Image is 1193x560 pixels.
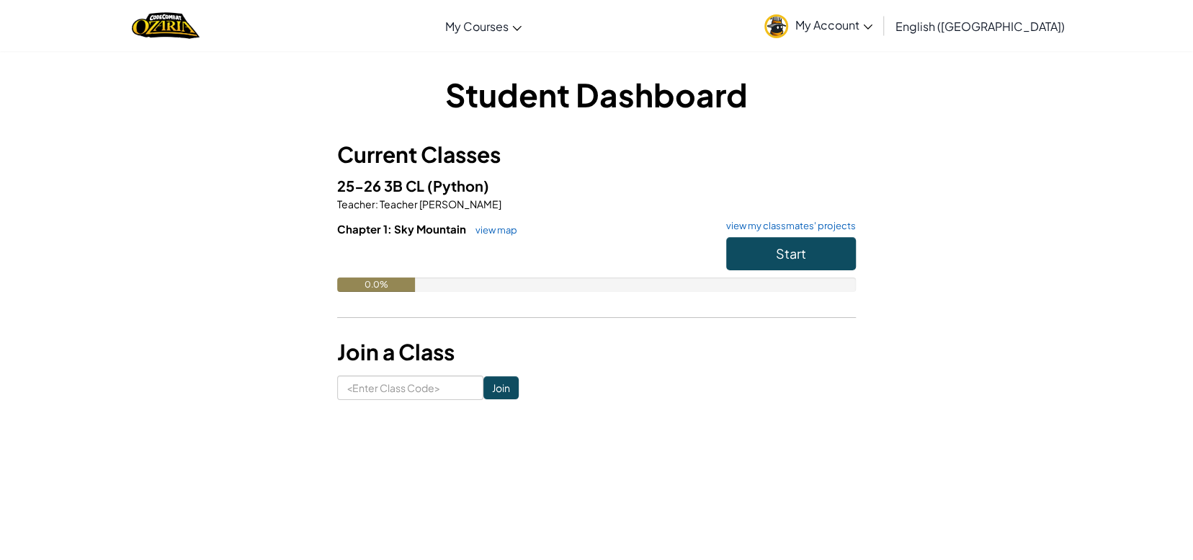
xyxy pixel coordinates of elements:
[776,245,806,262] span: Start
[337,197,375,210] span: Teacher
[337,177,427,195] span: 25-26 3B CL
[337,277,415,292] div: 0.0%
[764,14,788,38] img: avatar
[483,376,519,399] input: Join
[337,375,483,400] input: <Enter Class Code>
[888,6,1072,45] a: English ([GEOGRAPHIC_DATA])
[337,138,856,171] h3: Current Classes
[468,224,517,236] a: view map
[438,6,529,45] a: My Courses
[895,19,1065,34] span: English ([GEOGRAPHIC_DATA])
[726,237,856,270] button: Start
[445,19,509,34] span: My Courses
[427,177,489,195] span: (Python)
[132,11,199,40] img: Home
[757,3,880,48] a: My Account
[337,72,856,117] h1: Student Dashboard
[378,197,501,210] span: Teacher [PERSON_NAME]
[337,336,856,368] h3: Join a Class
[795,17,872,32] span: My Account
[337,222,468,236] span: Chapter 1: Sky Mountain
[719,221,856,231] a: view my classmates' projects
[375,197,378,210] span: :
[132,11,199,40] a: Ozaria by CodeCombat logo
